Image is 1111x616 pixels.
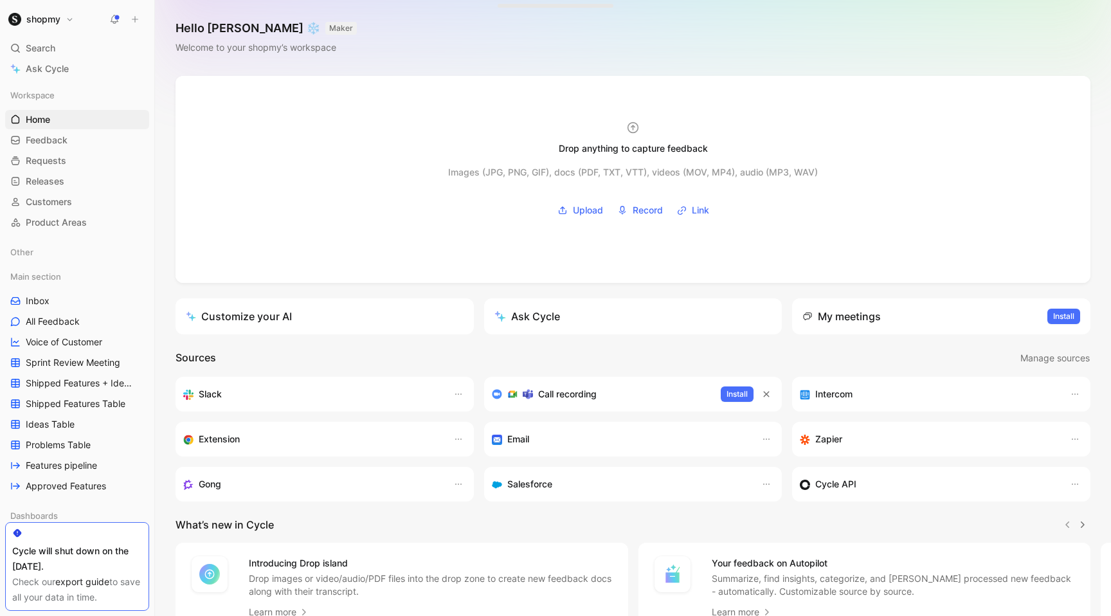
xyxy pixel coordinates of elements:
div: Sync customers & send feedback from custom sources. Get inspired by our favorite use case [800,476,1057,492]
a: Customers [5,192,149,212]
h4: Introducing Drop island [249,556,613,571]
a: Feedback [5,131,149,150]
h3: Extension [199,431,240,447]
img: shopmy [8,13,21,26]
button: Upload [553,201,608,220]
h3: Slack [199,386,222,402]
button: Manage sources [1020,350,1090,367]
button: Install [721,386,754,402]
span: Problems Table [26,439,91,451]
span: Sprint Review Meeting [26,356,120,369]
p: Summarize, find insights, categorize, and [PERSON_NAME] processed new feedback - automatically. C... [712,572,1076,598]
span: Link [692,203,709,218]
div: Capture feedback from your incoming calls [183,476,440,492]
div: Ask Cycle [494,309,560,324]
span: Customers [26,195,72,208]
div: Forward emails to your feedback inbox [492,431,749,447]
div: Check our to save all your data in time. [12,574,142,605]
a: Ideas Table [5,415,149,434]
a: Sprint Review Meeting [5,353,149,372]
span: Inbox [26,294,50,307]
h1: shopmy [26,14,60,25]
span: Search [26,41,55,56]
div: Workspace [5,86,149,105]
div: Other [5,242,149,266]
a: Inbox [5,291,149,311]
a: Features pipeline [5,456,149,475]
div: Main sectionInboxAll FeedbackVoice of CustomerSprint Review MeetingShipped Features + Ideas Table... [5,267,149,496]
button: shopmyshopmy [5,10,77,28]
div: Main section [5,267,149,286]
a: Requests [5,151,149,170]
span: Install [1053,310,1074,323]
span: Requests [26,154,66,167]
div: Dashboards [5,506,149,525]
h4: Your feedback on Autopilot [712,556,1076,571]
div: Other [5,242,149,262]
span: Manage sources [1020,350,1090,366]
h3: Gong [199,476,221,492]
span: Workspace [10,89,55,102]
h3: Zapier [815,431,842,447]
span: Features pipeline [26,459,97,472]
span: Feedback [26,134,68,147]
h2: Sources [176,350,216,367]
a: Problems Table [5,435,149,455]
div: Search [5,39,149,58]
span: Voice of Customer [26,336,102,349]
div: Capture feedback from thousands of sources with Zapier (survey results, recordings, sheets, etc). [800,431,1057,447]
span: Other [10,246,33,258]
span: Releases [26,175,64,188]
span: Install [727,388,748,401]
button: Install [1047,309,1080,324]
div: Sync your customers, send feedback and get updates in Slack [183,386,440,402]
a: Shipped Features + Ideas Table [5,374,149,393]
button: MAKER [325,22,357,35]
span: Dashboards [10,509,58,522]
span: Shipped Features + Ideas Table [26,377,134,390]
div: Cycle will shut down on the [DATE]. [12,543,142,574]
span: Home [26,113,50,126]
a: All Feedback [5,312,149,331]
span: Upload [573,203,603,218]
button: Ask Cycle [484,298,782,334]
h2: What’s new in Cycle [176,517,274,532]
button: Record [613,201,667,220]
div: Welcome to your shopmy’s workspace [176,40,357,55]
a: Voice of Customer [5,332,149,352]
span: Ask Cycle [26,61,69,77]
h1: Hello [PERSON_NAME] ❄️ [176,21,357,36]
span: Record [633,203,663,218]
a: Customize your AI [176,298,474,334]
span: Ideas Table [26,418,75,431]
span: Main section [10,270,61,283]
div: Drop anything to capture feedback [559,141,708,156]
h3: Email [507,431,529,447]
div: Customize your AI [186,309,292,324]
div: Images (JPG, PNG, GIF), docs (PDF, TXT, VTT), videos (MOV, MP4), audio (MP3, WAV) [448,165,818,180]
div: Record & transcribe meetings from Zoom, Meet & Teams. [492,386,711,402]
div: Capture feedback from anywhere on the web [183,431,440,447]
h3: Cycle API [815,476,856,492]
span: Product Areas [26,216,87,229]
h3: Intercom [815,386,853,402]
button: Link [673,201,714,220]
div: Sync your customers, send feedback and get updates in Intercom [800,386,1057,402]
div: My meetings [802,309,881,324]
a: Ask Cycle [5,59,149,78]
a: export guide [55,576,109,587]
a: Approved Features [5,476,149,496]
p: Drop images or video/audio/PDF files into the drop zone to create new feedback docs along with th... [249,572,613,598]
a: Home [5,110,149,129]
a: Product Areas [5,213,149,232]
h3: Salesforce [507,476,552,492]
a: Shipped Features Table [5,394,149,413]
a: Releases [5,172,149,191]
span: Shipped Features Table [26,397,125,410]
span: All Feedback [26,315,80,328]
h3: Call recording [538,386,597,402]
span: Approved Features [26,480,106,493]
